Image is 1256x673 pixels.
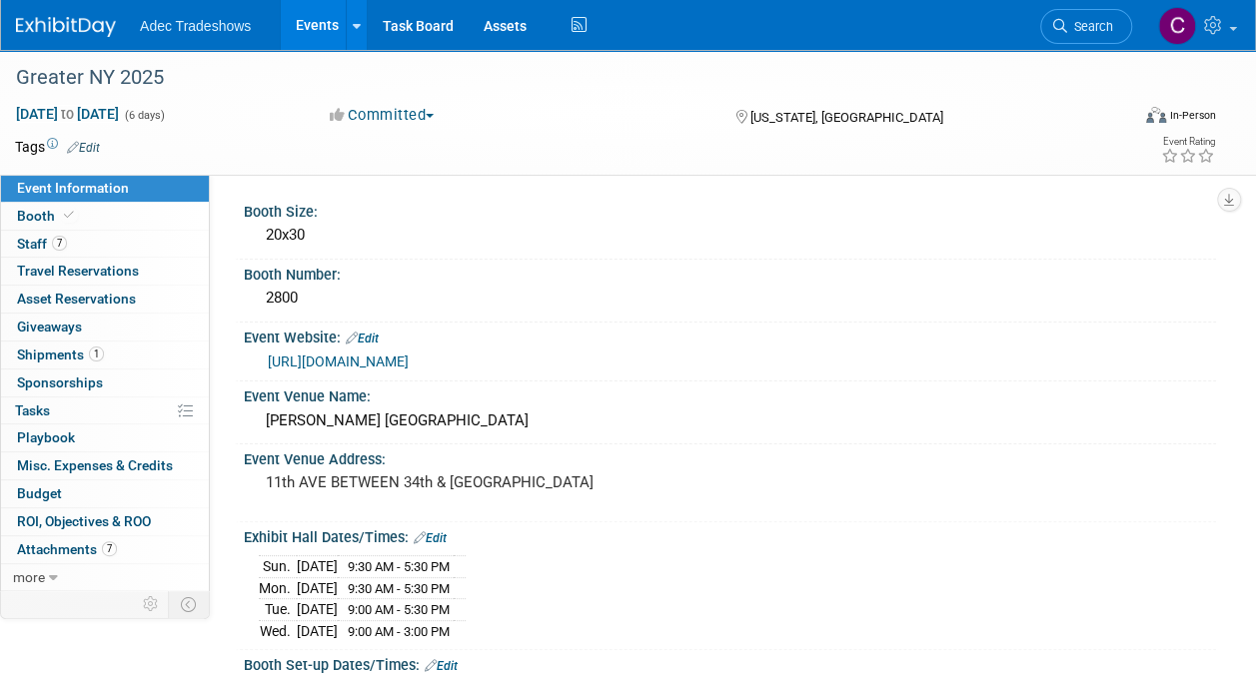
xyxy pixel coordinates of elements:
span: Budget [17,485,62,501]
a: Travel Reservations [1,258,209,285]
span: Staff [17,236,67,252]
div: Booth Number: [244,260,1216,285]
div: 20x30 [259,220,1201,251]
span: more [13,569,45,585]
span: 7 [52,236,67,251]
span: 9:30 AM - 5:30 PM [348,559,450,574]
div: Event Rating [1161,137,1215,147]
a: Giveaways [1,314,209,340]
img: Format-Inperson.png [1146,107,1166,123]
a: Playbook [1,424,209,451]
a: Budget [1,480,209,507]
i: Booth reservation complete [64,210,74,221]
a: ROI, Objectives & ROO [1,508,209,535]
a: Tasks [1,397,209,424]
a: more [1,564,209,591]
div: Event Venue Address: [244,444,1216,469]
span: ROI, Objectives & ROO [17,513,151,529]
div: Event Format [1041,104,1216,134]
span: Attachments [17,541,117,557]
td: Personalize Event Tab Strip [134,591,169,617]
span: Booth [17,208,78,224]
a: Edit [425,659,458,673]
a: Event Information [1,175,209,202]
td: [DATE] [297,620,338,641]
span: Search [1067,19,1113,34]
a: Sponsorships [1,369,209,396]
a: Misc. Expenses & Credits [1,452,209,479]
a: Attachments7 [1,536,209,563]
span: Sponsorships [17,374,103,390]
div: Exhibit Hall Dates/Times: [244,522,1216,548]
a: Edit [67,141,100,155]
span: [DATE] [DATE] [15,105,120,123]
a: [URL][DOMAIN_NAME] [268,353,409,369]
a: Asset Reservations [1,286,209,313]
td: [DATE] [297,577,338,599]
button: Committed [323,105,442,126]
a: Search [1040,9,1132,44]
span: Adec Tradeshows [140,18,251,34]
td: Tue. [259,599,297,621]
span: Travel Reservations [17,263,139,279]
a: Booth [1,203,209,230]
td: [DATE] [297,556,338,578]
a: Staff7 [1,231,209,258]
div: In-Person [1169,108,1216,123]
span: 9:30 AM - 5:30 PM [348,581,450,596]
td: Tags [15,137,100,157]
span: (6 days) [123,109,165,122]
a: Edit [414,531,447,545]
a: Shipments1 [1,341,209,368]
pre: 11th AVE BETWEEN 34th & [GEOGRAPHIC_DATA] [266,473,627,491]
span: Shipments [17,346,104,362]
span: Giveaways [17,319,82,335]
span: Playbook [17,429,75,445]
span: [US_STATE], [GEOGRAPHIC_DATA] [750,110,943,125]
span: Misc. Expenses & Credits [17,457,173,473]
div: Greater NY 2025 [9,60,1113,96]
div: Booth Size: [244,197,1216,222]
td: [DATE] [297,599,338,621]
span: to [58,106,77,122]
span: Event Information [17,180,129,196]
span: 9:00 AM - 5:30 PM [348,602,450,617]
div: 2800 [259,283,1201,314]
div: [PERSON_NAME] [GEOGRAPHIC_DATA] [259,405,1201,436]
td: Wed. [259,620,297,641]
span: 9:00 AM - 3:00 PM [348,624,450,639]
td: Mon. [259,577,297,599]
a: Edit [346,332,379,345]
img: Carol Schmidlin [1158,7,1196,45]
img: ExhibitDay [16,17,116,37]
span: 1 [89,346,104,361]
td: Sun. [259,556,297,578]
div: Event Venue Name: [244,381,1216,406]
span: 7 [102,541,117,556]
td: Toggle Event Tabs [169,591,210,617]
div: Event Website: [244,323,1216,348]
span: Tasks [15,402,50,418]
span: Asset Reservations [17,291,136,307]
